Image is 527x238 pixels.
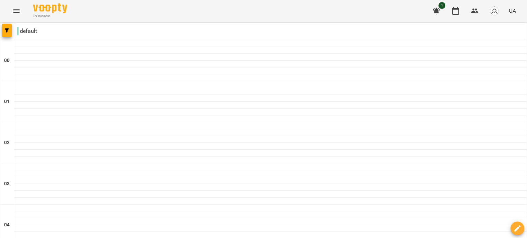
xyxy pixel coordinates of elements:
h6: 00 [4,57,10,64]
h6: 02 [4,139,10,147]
p: default [17,27,37,35]
button: UA [506,4,519,17]
h6: 04 [4,221,10,229]
img: Voopty Logo [33,3,67,13]
h6: 01 [4,98,10,105]
button: Menu [8,3,25,19]
span: UA [509,7,516,14]
span: 1 [438,2,445,9]
span: For Business [33,14,67,18]
img: avatar_s.png [490,6,499,16]
h6: 03 [4,180,10,188]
